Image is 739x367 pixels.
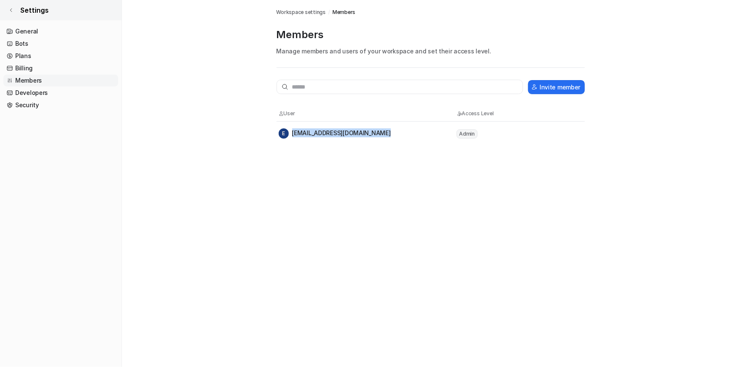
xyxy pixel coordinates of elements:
button: Invite member [528,80,584,94]
a: Billing [3,62,118,74]
a: Members [332,8,355,16]
a: Bots [3,38,118,50]
th: Access Level [456,109,532,118]
th: User [278,109,456,118]
span: E [279,128,289,139]
p: Manage members and users of your workspace and set their access level. [277,47,585,56]
a: Developers [3,87,118,99]
a: Security [3,99,118,111]
a: General [3,25,118,37]
a: Plans [3,50,118,62]
a: Workspace settings [277,8,326,16]
span: / [328,8,330,16]
img: Access Level [457,111,462,116]
span: Settings [20,5,49,15]
a: Members [3,75,118,86]
img: User [279,111,284,116]
div: [EMAIL_ADDRESS][DOMAIN_NAME] [279,128,391,139]
p: Members [277,28,585,42]
span: Admin [457,129,478,139]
